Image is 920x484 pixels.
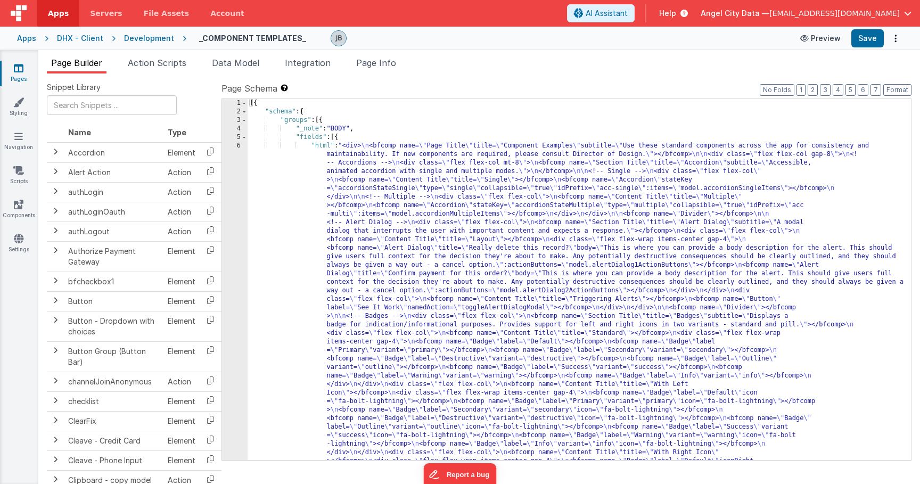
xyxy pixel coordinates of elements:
span: Data Model [212,58,259,68]
div: 5 [222,133,248,142]
span: AI Assistant [586,8,628,19]
div: 2 [222,108,248,116]
span: Apps [48,8,69,19]
td: Button Group (Button Bar) [64,341,163,372]
button: Format [883,84,911,96]
div: 1 [222,99,248,108]
button: 7 [870,84,881,96]
span: Angel City Data — [701,8,769,19]
td: checklist [64,391,163,411]
td: Cleave - Credit Card [64,431,163,450]
button: Angel City Data — [EMAIL_ADDRESS][DOMAIN_NAME] [701,8,911,19]
h4: _COMPONENT TEMPLATES_ [199,34,306,42]
td: Action [163,162,200,182]
span: Integration [285,58,331,68]
td: Element [163,391,200,411]
img: 9990944320bbc1bcb8cfbc08cd9c0949 [331,31,346,46]
td: Action [163,202,200,222]
span: Name [68,128,91,137]
span: Help [659,8,676,19]
button: 3 [820,84,831,96]
td: channelJoinAnonymous [64,372,163,391]
td: Accordion [64,143,163,163]
button: 5 [845,84,856,96]
span: Page Builder [51,58,102,68]
td: Action [163,222,200,241]
td: Alert Action [64,162,163,182]
button: 4 [833,84,843,96]
div: Apps [17,33,36,44]
td: Authorize Payment Gateway [64,241,163,272]
button: 1 [796,84,806,96]
td: Button - Dropdown with choices [64,311,163,341]
span: Action Scripts [128,58,186,68]
td: bfcheckbox1 [64,272,163,291]
td: authLoginOauth [64,202,163,222]
span: [EMAIL_ADDRESS][DOMAIN_NAME] [769,8,900,19]
td: Element [163,450,200,470]
button: Save [851,29,884,47]
div: 4 [222,125,248,133]
span: Type [168,128,186,137]
td: Element [163,411,200,431]
td: Action [163,182,200,202]
span: Servers [90,8,122,19]
td: Element [163,311,200,341]
td: Element [163,291,200,311]
td: Element [163,341,200,372]
td: ClearFix [64,411,163,431]
td: Cleave - Phone Input [64,450,163,470]
div: 3 [222,116,248,125]
td: Button [64,291,163,311]
button: 6 [858,84,868,96]
td: authLogout [64,222,163,241]
td: Action [163,372,200,391]
span: Page Info [356,58,396,68]
button: 2 [808,84,818,96]
button: No Folds [760,84,794,96]
td: Element [163,241,200,272]
button: Options [888,31,903,46]
td: Element [163,143,200,163]
input: Search Snippets ... [47,95,177,115]
button: Preview [794,30,847,47]
div: DHX - Client [57,33,103,44]
span: Snippet Library [47,82,101,93]
span: Page Schema [221,82,277,95]
td: authLogin [64,182,163,202]
span: File Assets [144,8,190,19]
button: AI Assistant [567,4,635,22]
div: Development [124,33,174,44]
td: Element [163,431,200,450]
td: Element [163,272,200,291]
